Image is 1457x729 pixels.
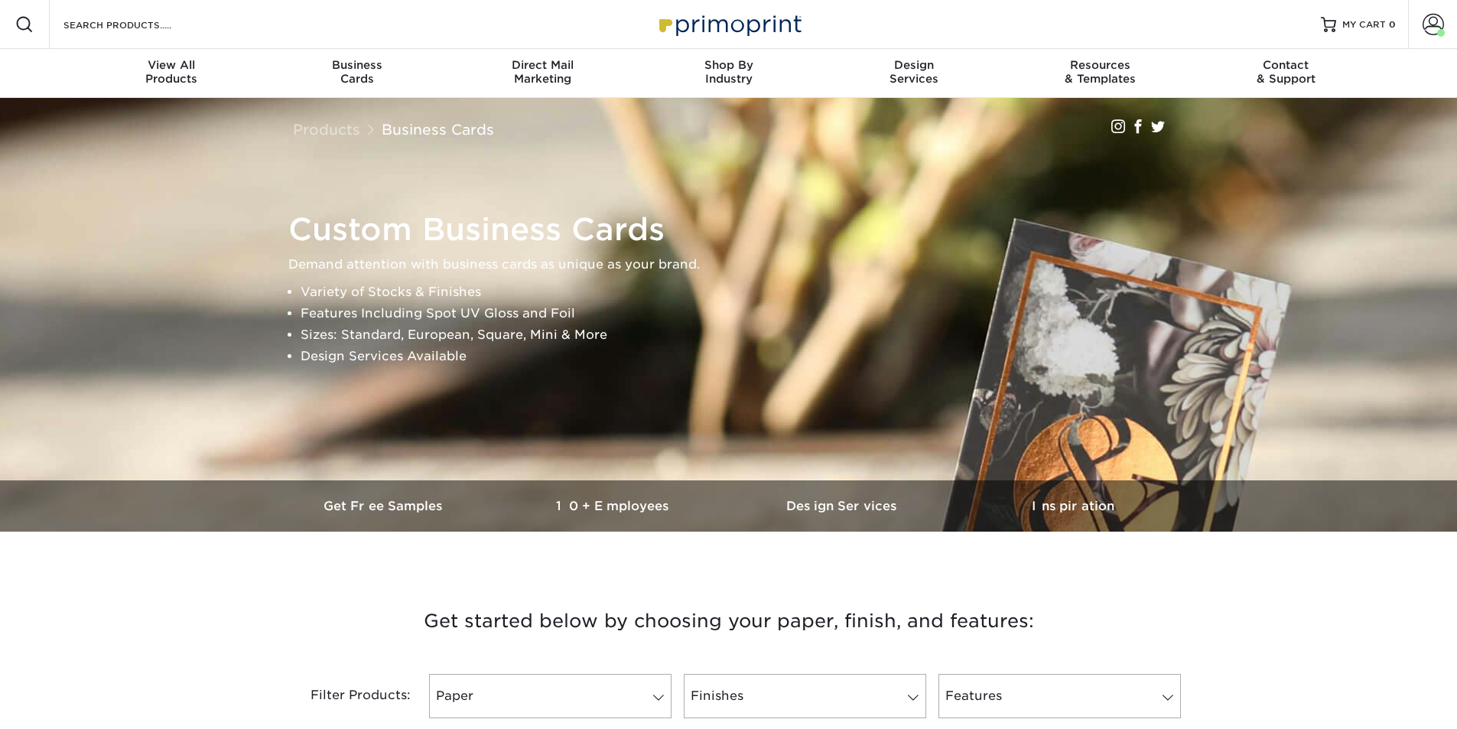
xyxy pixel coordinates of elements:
[301,303,1183,324] li: Features Including Spot UV Gloss and Foil
[821,49,1007,98] a: DesignServices
[1389,19,1396,30] span: 0
[264,58,450,72] span: Business
[1193,58,1379,86] div: & Support
[450,58,636,72] span: Direct Mail
[288,254,1183,275] p: Demand attention with business cards as unique as your brand.
[636,58,821,86] div: Industry
[79,58,265,72] span: View All
[429,674,672,718] a: Paper
[636,58,821,72] span: Shop By
[821,58,1007,72] span: Design
[499,499,729,513] h3: 10+ Employees
[1193,58,1379,72] span: Contact
[301,282,1183,303] li: Variety of Stocks & Finishes
[450,58,636,86] div: Marketing
[270,480,499,532] a: Get Free Samples
[1007,58,1193,72] span: Resources
[821,58,1007,86] div: Services
[938,674,1181,718] a: Features
[958,480,1188,532] a: Inspiration
[288,211,1183,248] h1: Custom Business Cards
[79,49,265,98] a: View AllProducts
[281,587,1176,656] h3: Get started below by choosing your paper, finish, and features:
[62,15,211,34] input: SEARCH PRODUCTS.....
[1007,49,1193,98] a: Resources& Templates
[1193,49,1379,98] a: Contact& Support
[729,499,958,513] h3: Design Services
[958,499,1188,513] h3: Inspiration
[1007,58,1193,86] div: & Templates
[270,499,499,513] h3: Get Free Samples
[264,49,450,98] a: BusinessCards
[270,674,423,718] div: Filter Products:
[499,480,729,532] a: 10+ Employees
[79,58,265,86] div: Products
[293,121,360,138] a: Products
[729,480,958,532] a: Design Services
[684,674,926,718] a: Finishes
[450,49,636,98] a: Direct MailMarketing
[636,49,821,98] a: Shop ByIndustry
[301,346,1183,367] li: Design Services Available
[1342,18,1386,31] span: MY CART
[264,58,450,86] div: Cards
[301,324,1183,346] li: Sizes: Standard, European, Square, Mini & More
[382,121,494,138] a: Business Cards
[652,8,805,41] img: Primoprint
